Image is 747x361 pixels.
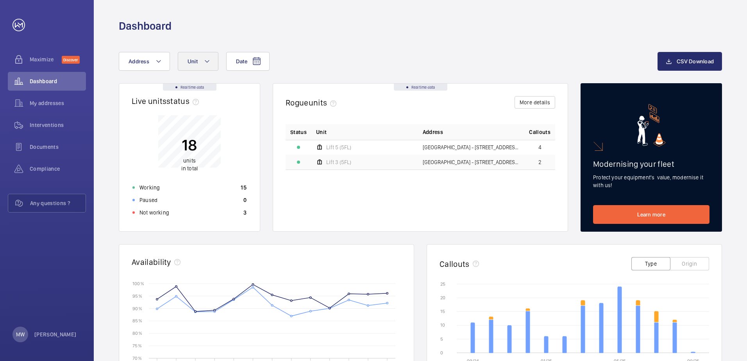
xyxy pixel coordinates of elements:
span: 4 [538,145,541,150]
button: More details [515,96,555,109]
p: 0 [243,196,247,204]
button: Unit [178,52,218,71]
h2: Availability [132,257,171,267]
a: Learn more [593,205,709,224]
text: 5 [440,336,443,342]
span: units [309,98,340,107]
text: 100 % [132,281,144,286]
div: Real time data [394,84,447,91]
img: marketing-card.svg [637,104,666,147]
p: 3 [243,209,247,216]
span: Dashboard [30,77,86,85]
span: My addresses [30,99,86,107]
p: MW [16,331,25,338]
span: [GEOGRAPHIC_DATA] - [STREET_ADDRESS][PERSON_NAME] [423,159,520,165]
span: Documents [30,143,86,151]
h2: Callouts [440,259,470,269]
button: Date [226,52,270,71]
text: 85 % [132,318,142,323]
text: 70 % [132,355,142,361]
p: [PERSON_NAME] [34,331,77,338]
button: CSV Download [658,52,722,71]
text: 95 % [132,293,142,298]
h2: Modernising your fleet [593,159,709,169]
p: 15 [241,184,247,191]
text: 10 [440,322,445,328]
span: Discover [62,56,80,64]
button: Type [631,257,670,270]
span: Any questions ? [30,199,86,207]
p: Paused [139,196,157,204]
button: Address [119,52,170,71]
span: Address [423,128,443,136]
h2: Rogue [286,98,340,107]
button: Origin [670,257,709,270]
span: Address [129,58,149,64]
span: [GEOGRAPHIC_DATA] - [STREET_ADDRESS][PERSON_NAME] [423,145,520,150]
h1: Dashboard [119,19,172,33]
span: Unit [316,128,327,136]
span: Interventions [30,121,86,129]
span: Callouts [529,128,550,136]
text: 75 % [132,343,142,348]
p: in total [181,157,198,172]
span: Unit [188,58,198,64]
span: Lift 5 (5FL) [326,145,351,150]
span: Compliance [30,165,86,173]
span: Date [236,58,247,64]
text: 25 [440,281,445,287]
span: status [166,96,202,106]
p: Status [290,128,307,136]
span: units [183,157,196,164]
p: Working [139,184,160,191]
p: Not working [139,209,169,216]
text: 90 % [132,306,142,311]
span: 2 [538,159,541,165]
p: 18 [181,135,198,155]
text: 20 [440,295,445,300]
span: CSV Download [677,58,714,64]
span: Lift 3 (5FL) [326,159,351,165]
text: 15 [440,309,445,314]
p: Protect your equipment's value, modernise it with us! [593,173,709,189]
h2: Live units [132,96,202,106]
span: Maximize [30,55,62,63]
text: 80 % [132,331,142,336]
text: 0 [440,350,443,356]
div: Real time data [163,84,216,91]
